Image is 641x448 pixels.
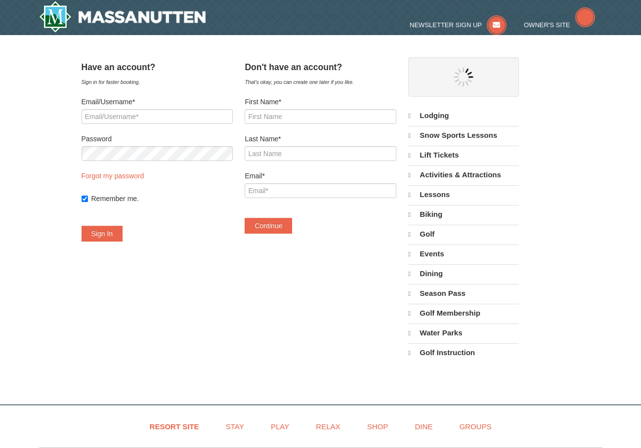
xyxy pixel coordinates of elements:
button: Sign In [82,226,123,242]
a: Play [258,415,301,438]
a: Golf [408,225,518,244]
a: Season Pass [408,284,518,303]
div: That's okay, you can create one later if you like. [245,77,396,87]
a: Water Parks [408,324,518,342]
input: Email* [245,183,396,198]
input: Email/Username* [82,109,233,124]
a: Newsletter Sign Up [410,21,507,29]
a: Relax [303,415,352,438]
a: Lessons [408,185,518,204]
label: Email* [245,171,396,181]
label: Remember me. [91,194,233,204]
span: Owner's Site [524,21,570,29]
a: Forgot my password [82,172,144,180]
a: Massanutten Resort [39,1,206,33]
a: Owner's Site [524,21,595,29]
a: Activities & Attractions [408,165,518,184]
input: First Name [245,109,396,124]
a: Dining [408,264,518,283]
a: Biking [408,205,518,224]
a: Golf Instruction [408,343,518,362]
a: Events [408,244,518,263]
a: Lodging [408,107,518,125]
button: Continue [245,218,292,234]
label: First Name* [245,97,396,107]
a: Golf Membership [408,304,518,323]
input: Last Name [245,146,396,161]
a: Stay [214,415,256,438]
label: Last Name* [245,134,396,144]
label: Email/Username* [82,97,233,107]
h4: Don't have an account? [245,62,396,72]
a: Resort Site [137,415,212,438]
a: Lift Tickets [408,146,518,164]
div: Sign in for faster booking. [82,77,233,87]
h4: Have an account? [82,62,233,72]
img: Massanutten Resort Logo [39,1,206,33]
img: wait gif [454,67,473,87]
a: Snow Sports Lessons [408,126,518,145]
a: Dine [402,415,445,438]
a: Groups [447,415,504,438]
a: Shop [355,415,401,438]
span: Newsletter Sign Up [410,21,482,29]
label: Password [82,134,233,144]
